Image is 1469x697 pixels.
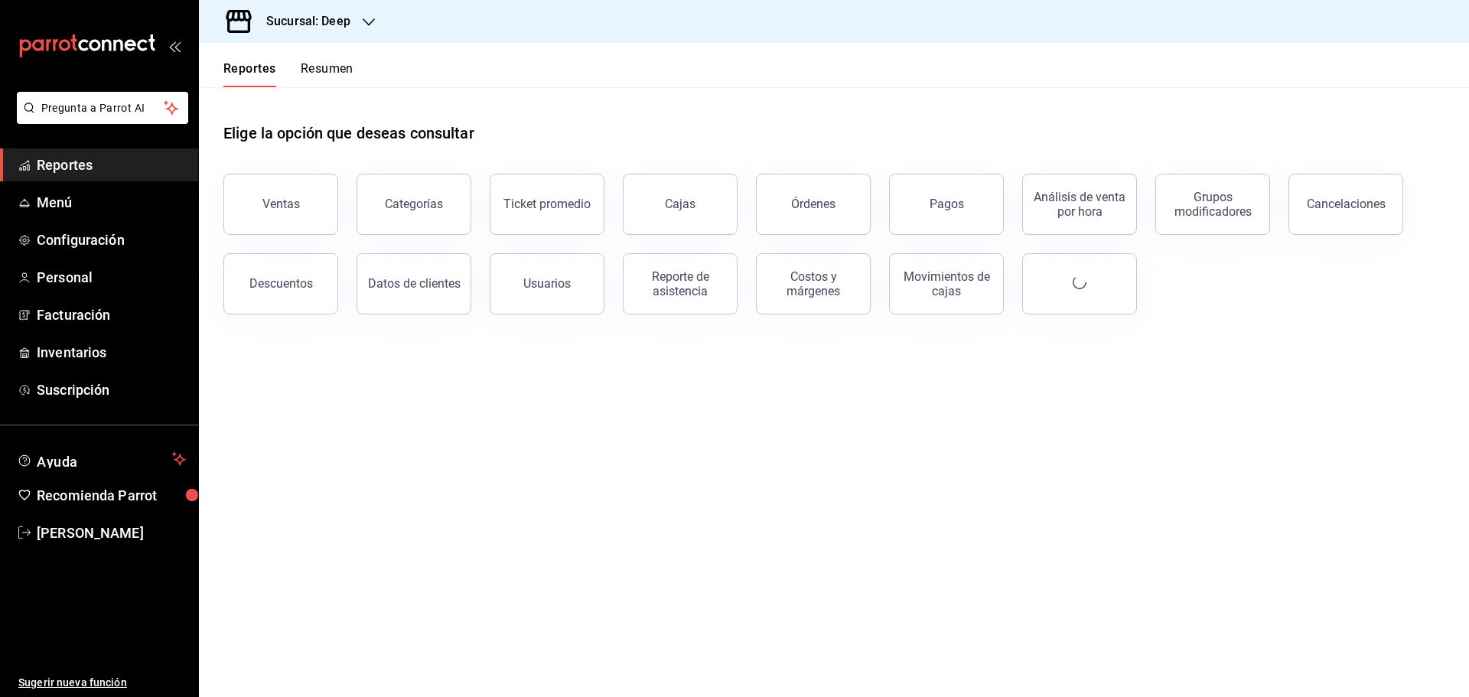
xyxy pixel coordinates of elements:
button: Análisis de venta por hora [1022,174,1137,235]
button: Reportes [223,61,276,87]
div: Reporte de asistencia [633,269,728,298]
button: Datos de clientes [357,253,471,314]
div: Pagos [930,197,964,211]
div: Cajas [665,195,696,213]
div: Categorías [385,197,443,211]
button: Ventas [223,174,338,235]
button: Pregunta a Parrot AI [17,92,188,124]
h1: Elige la opción que deseas consultar [223,122,474,145]
span: [PERSON_NAME] [37,523,186,543]
button: Reporte de asistencia [623,253,738,314]
span: Reportes [37,155,186,175]
button: Movimientos de cajas [889,253,1004,314]
span: Configuración [37,230,186,250]
button: Resumen [301,61,353,87]
span: Inventarios [37,342,186,363]
button: Descuentos [223,253,338,314]
span: Pregunta a Parrot AI [41,100,164,116]
span: Personal [37,267,186,288]
button: Costos y márgenes [756,253,871,314]
h3: Sucursal: Deep [254,12,350,31]
button: Cancelaciones [1288,174,1403,235]
div: navigation tabs [223,61,353,87]
span: Suscripción [37,379,186,400]
span: Ayuda [37,450,166,468]
div: Usuarios [523,276,571,291]
a: Pregunta a Parrot AI [11,111,188,127]
button: Ticket promedio [490,174,604,235]
button: Usuarios [490,253,604,314]
span: Sugerir nueva función [18,675,186,691]
button: Órdenes [756,174,871,235]
div: Costos y márgenes [766,269,861,298]
button: Categorías [357,174,471,235]
button: Grupos modificadores [1155,174,1270,235]
div: Análisis de venta por hora [1032,190,1127,219]
div: Grupos modificadores [1165,190,1260,219]
div: Cancelaciones [1307,197,1386,211]
div: Órdenes [791,197,835,211]
a: Cajas [623,174,738,235]
div: Ticket promedio [503,197,591,211]
span: Menú [37,192,186,213]
div: Descuentos [249,276,313,291]
div: Datos de clientes [368,276,461,291]
button: open_drawer_menu [168,40,181,52]
div: Movimientos de cajas [899,269,994,298]
button: Pagos [889,174,1004,235]
div: Ventas [262,197,300,211]
span: Recomienda Parrot [37,485,186,506]
span: Facturación [37,305,186,325]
